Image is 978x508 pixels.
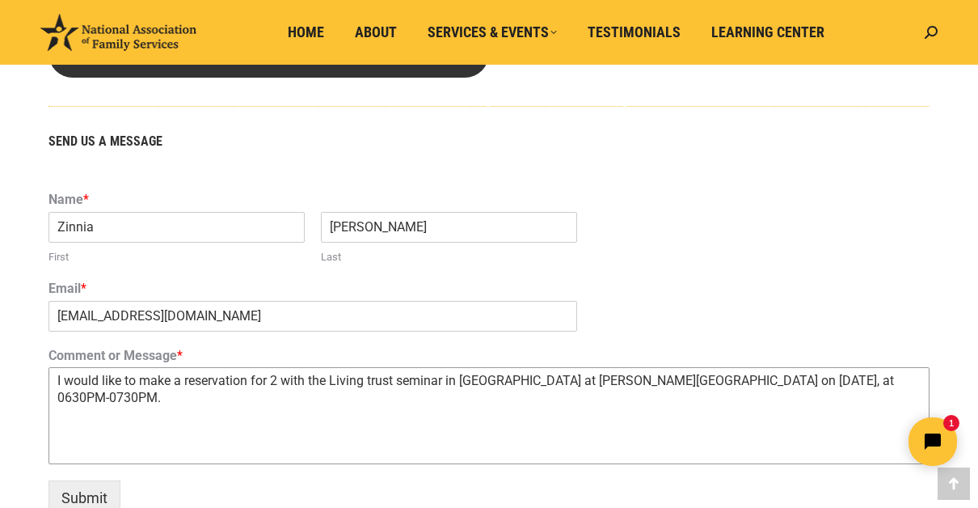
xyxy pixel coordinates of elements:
[321,251,577,265] label: Last
[288,23,324,41] span: Home
[588,23,681,41] span: Testimonials
[276,17,335,48] a: Home
[428,23,557,41] span: Services & Events
[48,251,305,265] label: First
[484,82,629,112] a: Customer Service
[344,17,408,48] a: About
[700,17,836,48] a: Learning Center
[40,14,196,50] img: National Association of Family Services
[355,23,397,41] span: About
[48,281,930,298] label: Email
[48,192,930,209] label: Name
[693,404,971,480] iframe: Tidio Chat
[711,23,824,41] span: Learning Center
[48,348,930,365] label: Comment or Message
[48,135,930,148] h5: SEND US A MESSAGE
[495,88,618,106] span: Customer Service
[576,17,692,48] a: Testimonials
